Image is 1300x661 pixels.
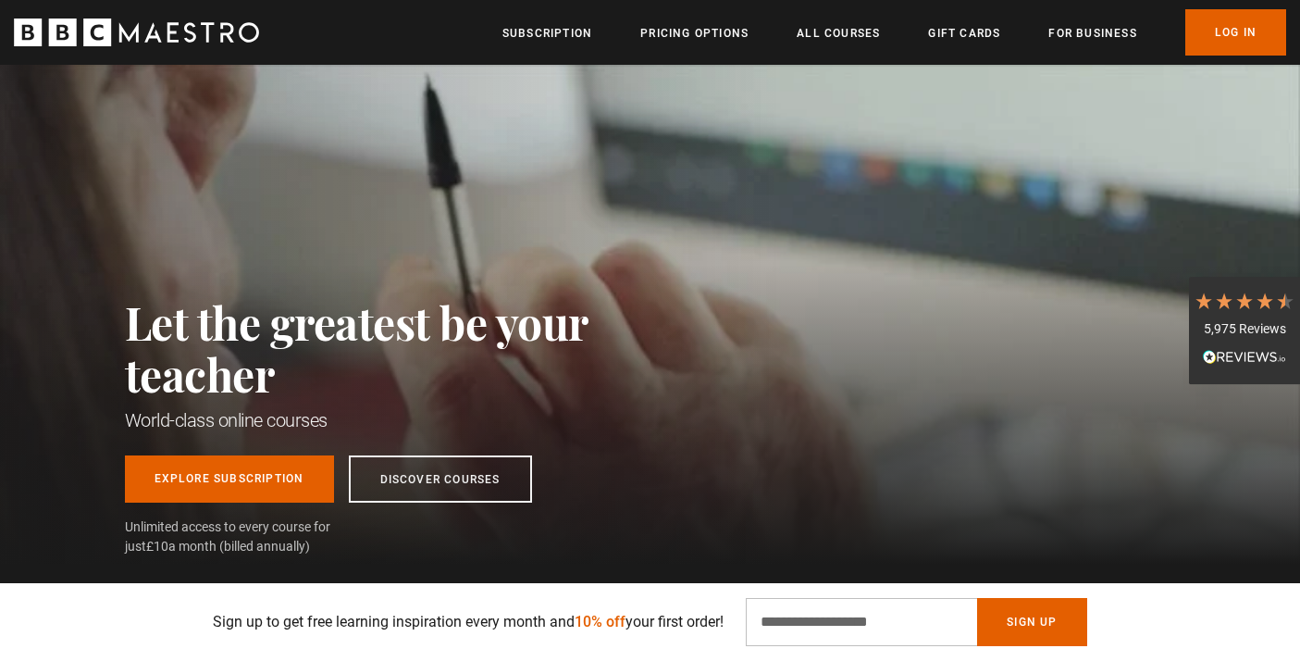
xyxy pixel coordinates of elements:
a: Discover Courses [349,455,532,503]
a: For business [1048,24,1136,43]
div: 4.7 Stars [1194,291,1295,311]
span: Unlimited access to every course for just a month (billed annually) [125,518,375,556]
nav: Primary [502,9,1286,56]
a: All Courses [797,24,880,43]
span: 10% off [575,613,625,630]
p: Sign up to get free learning inspiration every month and your first order! [213,611,724,633]
a: Log In [1185,9,1286,56]
span: £10 [146,539,168,554]
div: Read All Reviews [1194,348,1295,370]
a: Explore Subscription [125,455,334,503]
h2: Let the greatest be your teacher [125,296,671,400]
svg: BBC Maestro [14,19,259,46]
div: 5,975 ReviewsRead All Reviews [1189,277,1300,384]
div: 5,975 Reviews [1194,320,1295,339]
a: Gift Cards [928,24,1000,43]
a: Subscription [502,24,592,43]
a: Pricing Options [640,24,749,43]
button: Sign Up [977,598,1086,646]
h1: World-class online courses [125,407,671,433]
img: REVIEWS.io [1203,350,1286,363]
